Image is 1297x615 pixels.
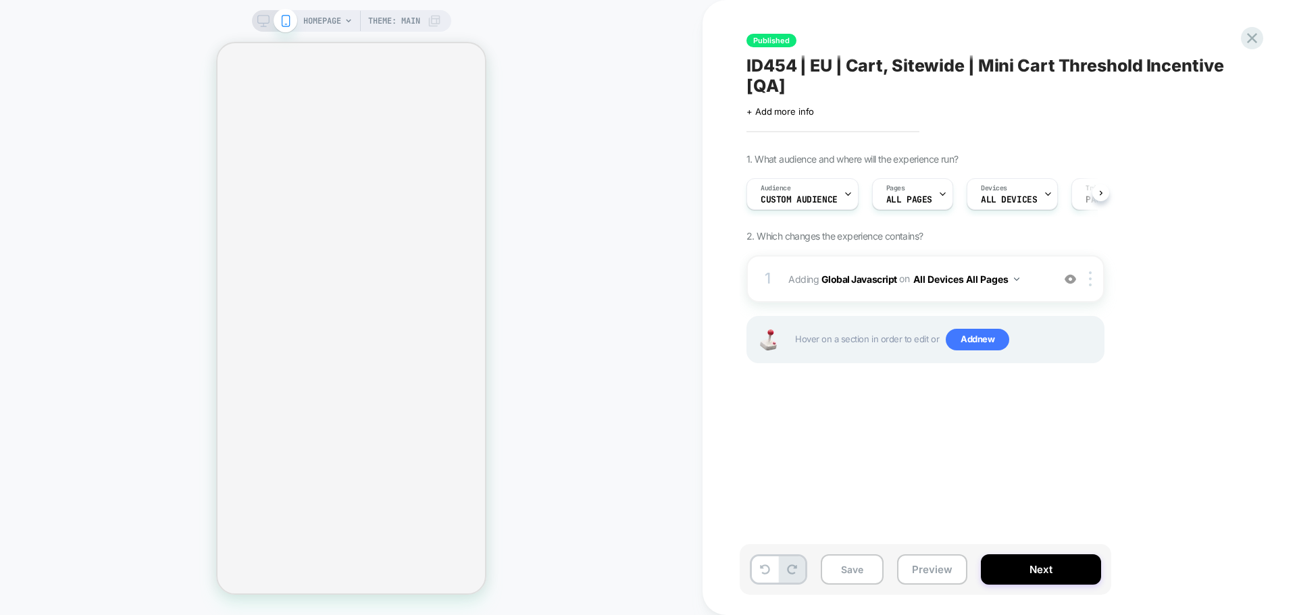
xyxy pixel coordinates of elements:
span: 1. What audience and where will the experience run? [746,153,958,165]
span: Page Load [1086,195,1131,205]
img: crossed eye [1065,273,1076,285]
button: Next [981,554,1101,585]
span: Audience [761,184,791,193]
span: Add new [946,329,1009,350]
button: All Devices All Pages [913,269,1019,289]
span: Pages [886,184,905,193]
img: down arrow [1014,277,1019,281]
span: 2. Which changes the experience contains? [746,230,923,242]
img: Joystick [755,329,782,350]
b: Global Javascript [821,273,897,284]
span: Custom Audience [761,195,838,205]
span: ID454 | EU | Cart, Sitewide | Mini Cart Threshold Incentive [QA] [746,55,1240,96]
img: close [1089,271,1092,286]
span: on [899,270,909,287]
span: Published [746,34,796,47]
button: Save [821,554,884,585]
span: + Add more info [746,106,814,117]
span: HOMEPAGE [303,10,341,32]
div: 1 [761,265,775,292]
span: ALL DEVICES [981,195,1037,205]
span: ALL PAGES [886,195,932,205]
span: Trigger [1086,184,1112,193]
span: Adding [788,269,1046,289]
button: Preview [897,554,967,585]
span: Devices [981,184,1007,193]
span: Theme: MAIN [368,10,420,32]
span: Hover on a section in order to edit or [795,329,1096,350]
